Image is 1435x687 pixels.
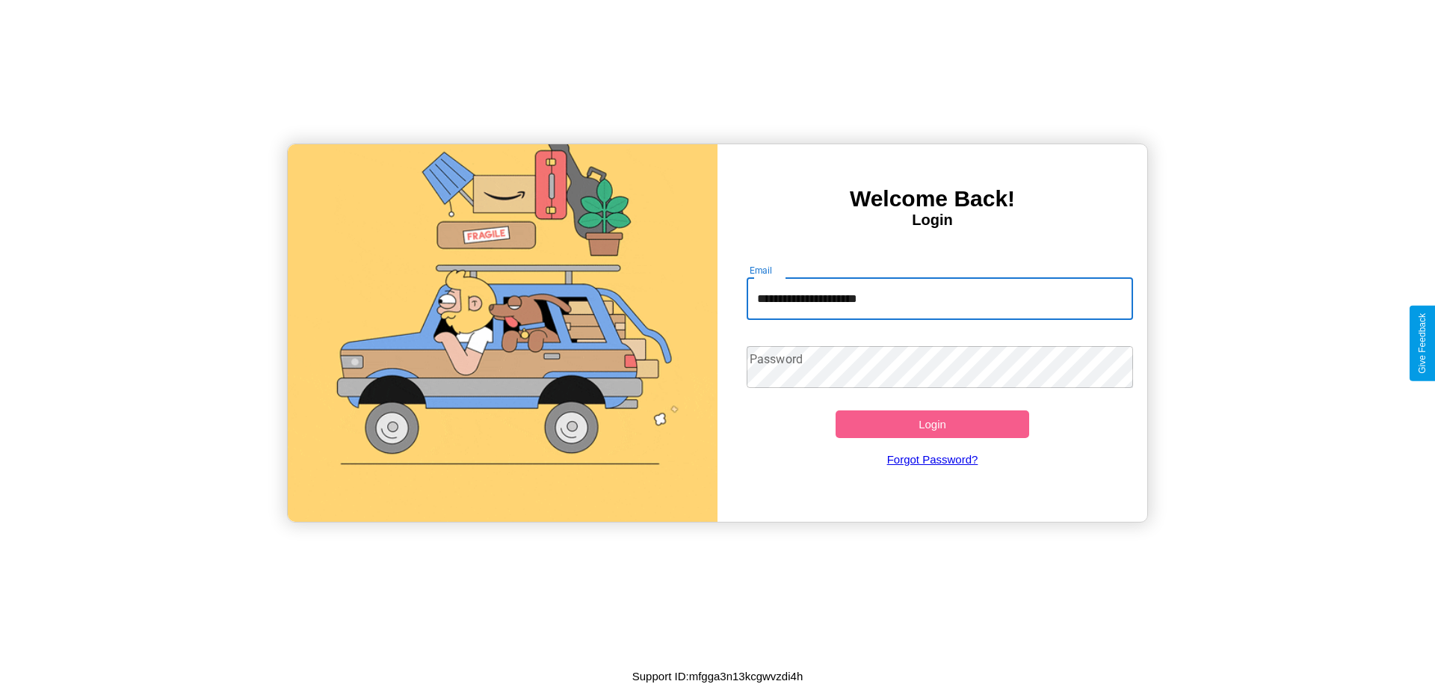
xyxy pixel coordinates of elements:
[750,264,773,277] label: Email
[717,212,1147,229] h4: Login
[739,438,1126,481] a: Forgot Password?
[632,666,803,686] p: Support ID: mfgga3n13kcgwvzdi4h
[717,186,1147,212] h3: Welcome Back!
[1417,313,1428,374] div: Give Feedback
[836,410,1029,438] button: Login
[288,144,717,522] img: gif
